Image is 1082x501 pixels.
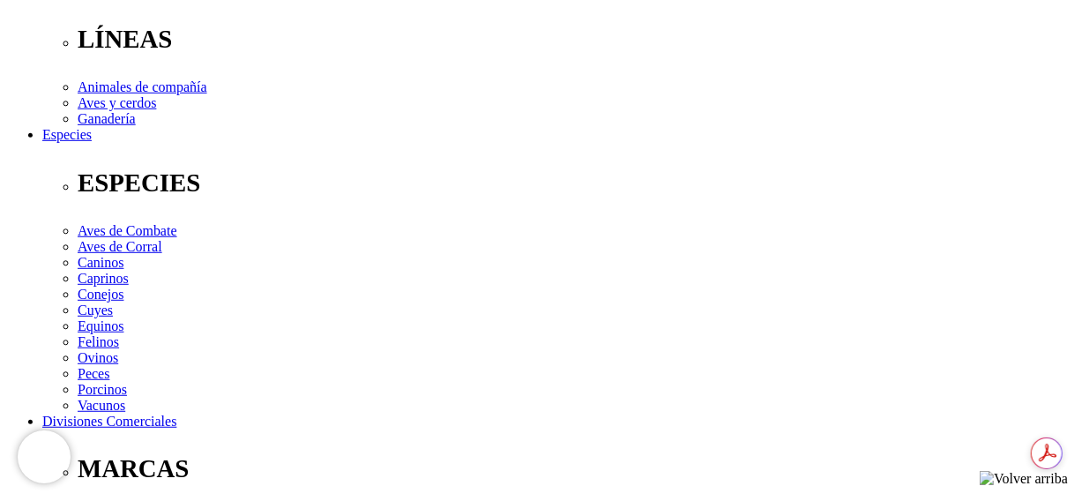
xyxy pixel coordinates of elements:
a: Cuyes [78,303,113,318]
a: Caninos [78,255,123,270]
a: Aves de Combate [78,223,177,238]
img: Volver arriba [980,471,1068,487]
p: MARCAS [78,454,1075,483]
p: LÍNEAS [78,25,1075,54]
a: Conejos [78,287,123,302]
a: Aves y cerdos [78,95,156,110]
a: Vacunos [78,398,125,413]
a: Ganadería [78,111,136,126]
a: Animales de compañía [78,79,207,94]
a: Caprinos [78,271,129,286]
a: Felinos [78,334,119,349]
a: Especies [42,127,92,142]
a: Equinos [78,318,123,333]
a: Divisiones Comerciales [42,414,176,429]
a: Aves de Corral [78,239,162,254]
iframe: Brevo live chat [18,430,71,483]
a: Ovinos [78,350,118,365]
a: Peces [78,366,109,381]
a: Porcinos [78,382,127,397]
p: ESPECIES [78,168,1075,198]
